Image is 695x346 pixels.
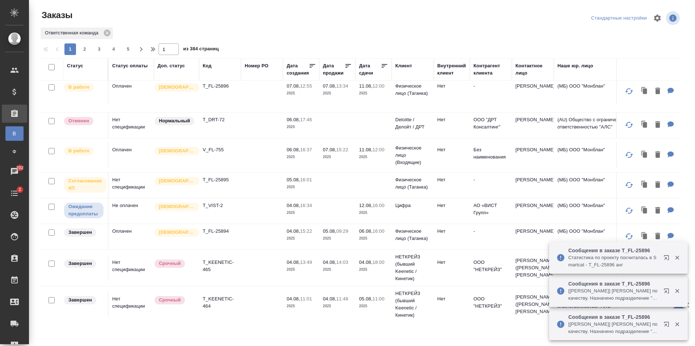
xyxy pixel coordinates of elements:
td: (МБ) ООО "Монблан" [554,173,641,198]
td: Нет спецификации [109,255,154,280]
div: Внутренний клиент [437,62,466,77]
div: Ответственная команда [41,28,113,39]
p: 17:46 [300,117,312,122]
p: 2025 [287,209,316,216]
p: 2025 [323,90,352,97]
button: Клонировать [638,118,652,132]
p: 07.08, [323,147,336,152]
p: АО «ВИСТ Групп» [473,202,508,216]
p: [DEMOGRAPHIC_DATA] [159,177,195,185]
p: 12:00 [372,83,384,89]
div: Выставляется автоматически для первых 3 заказов нового контактного лица. Особое внимание [154,228,195,237]
p: 12.08, [359,203,372,208]
td: [PERSON_NAME] [512,143,554,168]
a: В [5,126,24,141]
td: (МБ) ООО "Монблан" [554,224,641,249]
button: Закрыть [670,288,685,294]
p: 15:22 [300,228,312,234]
div: Номер PO [245,62,268,69]
p: 06.08, [359,228,372,234]
p: T_VIST-2 [203,202,237,209]
button: Закрыть [670,254,685,261]
p: 11:01 [300,296,312,301]
p: 05.08, [287,177,300,182]
p: Нет [437,146,466,153]
p: - [473,228,508,235]
div: Выставляет ПМ после принятия заказа от КМа [63,146,104,156]
p: V_FL-755 [203,146,237,153]
td: Оплачен [109,143,154,168]
p: Ожидание предоплаты [68,203,99,218]
button: 3 [93,43,105,55]
td: [PERSON_NAME] [512,113,554,138]
span: 5 [122,46,134,53]
p: НЕТКРЕЙЗ (бывший Keenetic / Кинетик) [395,290,430,319]
p: 13:49 [300,259,312,265]
p: Ответственная команда [45,29,101,37]
p: T_KEENETIC-464 [203,295,237,310]
td: Не оплачен [109,198,154,224]
p: НЕТКРЕЙЗ (бывший Keenetic / Кинетик) [395,253,430,282]
p: - [473,83,508,90]
p: Нет [437,295,466,303]
div: Выставляет КМ после отмены со стороны клиента. Если уже после запуска – КМ пишет ПМу про отмену, ... [63,116,104,126]
p: 16:01 [300,177,312,182]
p: Завершен [68,229,92,236]
p: 04.08, [323,296,336,301]
p: 06.08, [287,117,300,122]
p: Сообщения в заказе T_FL-25896 [568,247,659,254]
p: 14:03 [336,259,348,265]
p: Без наименования [473,146,508,161]
div: Выставляется автоматически для первых 3 заказов нового контактного лица. Особое внимание [154,83,195,92]
p: [DEMOGRAPHIC_DATA] [159,229,195,236]
button: Удалить [652,203,664,218]
p: Завершен [68,260,92,267]
p: 05.08, [359,296,372,301]
div: Выставляет КМ при направлении счета или после выполнения всех работ/сдачи заказа клиенту. Окончат... [63,259,104,269]
p: T_FL-25895 [203,176,237,183]
button: Удалить [652,118,664,132]
td: (МБ) ООО "Монблан" [554,143,641,168]
p: Физическое лицо (Таганка) [395,83,430,97]
td: (МБ) ООО "Монблан" [554,79,641,104]
div: Выставляется автоматически для первых 3 заказов нового контактного лица. Особое внимание [154,202,195,212]
p: 2025 [287,235,316,242]
div: Код [203,62,211,69]
a: Ф [5,144,24,159]
p: 16:37 [300,147,312,152]
div: Клиент [395,62,412,69]
td: (МБ) ООО "Монблан" [554,198,641,224]
td: [PERSON_NAME] [512,173,554,198]
p: Нет [437,116,466,123]
p: 2025 [359,266,388,273]
p: 04.08, [287,259,300,265]
span: 202 [12,164,28,172]
button: Открыть в новой вкладке [659,317,677,334]
p: 2025 [287,90,316,97]
p: [DEMOGRAPHIC_DATA] [159,203,195,210]
button: Обновить [620,83,638,100]
td: [PERSON_NAME] [512,79,554,104]
span: из 384 страниц [183,45,219,55]
p: Нет [437,83,466,90]
p: T_KEENETIC-465 [203,259,237,273]
div: Наше юр. лицо [557,62,593,69]
p: 09:29 [336,228,348,234]
p: 2025 [359,209,388,216]
p: 12:55 [300,83,312,89]
div: Выставляет КМ при направлении счета или после выполнения всех работ/сдачи заказа клиенту. Окончат... [63,228,104,237]
p: Цифра [395,202,430,209]
p: Нет [437,228,466,235]
td: [PERSON_NAME] [512,198,554,224]
p: [[PERSON_NAME]] [PERSON_NAME] по качеству. Назначено подразделение "Шаблонные документы" [568,321,659,335]
button: Клонировать [638,203,652,218]
p: 13:34 [336,83,348,89]
p: - [473,176,508,183]
p: 04.08, [359,259,372,265]
p: 2025 [323,235,352,242]
span: 2 [79,46,90,53]
p: Завершен [68,296,92,304]
span: Заказы [40,9,72,21]
button: Открыть в новой вкладке [659,284,677,301]
p: Физическое лицо (Таганка) [395,228,430,242]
